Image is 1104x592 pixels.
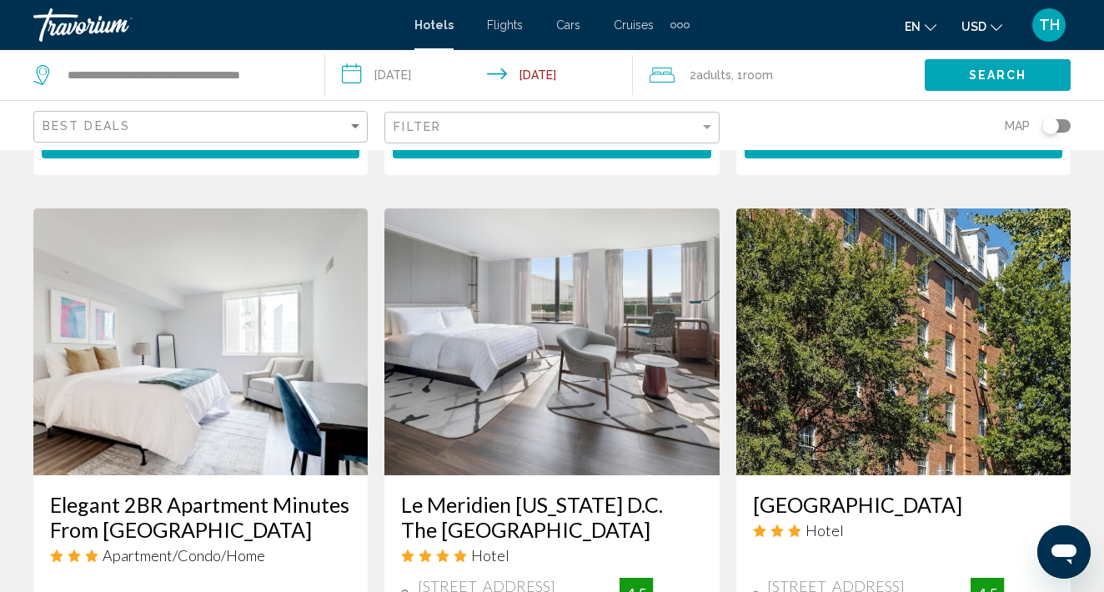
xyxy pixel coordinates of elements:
[414,18,454,32] a: Hotels
[384,111,719,145] button: Filter
[670,12,690,38] button: Extra navigation items
[50,492,351,542] a: Elegant 2BR Apartment Minutes From [GEOGRAPHIC_DATA]
[961,20,986,33] span: USD
[805,521,844,539] span: Hotel
[487,18,523,32] a: Flights
[743,68,773,82] span: Room
[103,546,265,564] span: Apartment/Condo/Home
[1039,17,1060,33] span: TH
[905,20,921,33] span: en
[1030,118,1071,133] button: Toggle map
[556,18,580,32] a: Cars
[384,208,719,475] img: Hotel image
[905,14,936,38] button: Change language
[696,68,731,82] span: Adults
[690,63,731,87] span: 2
[471,546,509,564] span: Hotel
[753,492,1054,517] a: [GEOGRAPHIC_DATA]
[731,63,773,87] span: , 1
[614,18,654,32] a: Cruises
[43,119,130,133] span: Best Deals
[43,120,363,134] mat-select: Sort by
[736,208,1071,475] img: Hotel image
[394,120,441,133] span: Filter
[969,69,1027,83] span: Search
[753,521,1054,539] div: 3 star Hotel
[325,50,634,100] button: Check-in date: Aug 22, 2025 Check-out date: Aug 24, 2025
[961,14,1002,38] button: Change currency
[925,59,1071,90] button: Search
[401,546,702,564] div: 4 star Hotel
[33,208,368,475] img: Hotel image
[401,492,702,542] a: Le Meridien [US_STATE] D.C. The [GEOGRAPHIC_DATA]
[33,8,398,42] a: Travorium
[1005,114,1030,138] span: Map
[50,546,351,564] div: 3 star Apartment
[1027,8,1071,43] button: User Menu
[633,50,925,100] button: Travelers: 2 adults, 0 children
[1037,525,1091,579] iframe: Button to launch messaging window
